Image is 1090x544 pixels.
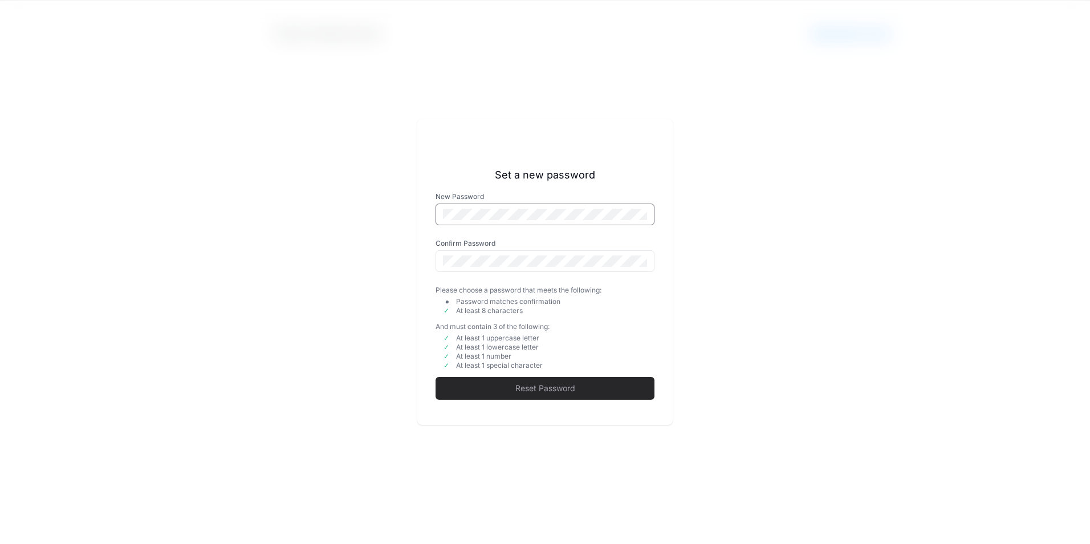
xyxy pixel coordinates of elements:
keeper-lock: Open Keeper Popup [632,208,645,221]
label: New Password [436,192,654,201]
button: Reset Password [436,377,654,400]
div: At least 1 number [456,352,654,361]
div: Please choose a password that meets the following: [436,286,654,295]
div: Password matches confirmation [456,297,654,306]
div: At least 1 uppercase letter [456,334,654,343]
div: At least 8 characters [456,306,654,315]
div: At least 1 lowercase letter [456,343,654,352]
label: Confirm Password [436,239,654,248]
p: Set a new password [436,167,654,183]
div: And must contain 3 of the following: [436,322,654,331]
div: At least 1 special character [456,361,654,370]
span: Reset Password [436,383,654,394]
